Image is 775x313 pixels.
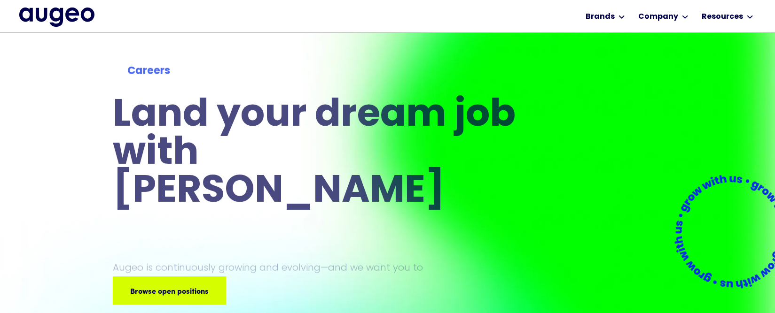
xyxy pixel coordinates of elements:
[19,8,94,26] a: home
[586,11,615,23] div: Brands
[113,261,436,287] p: Augeo is continuously growing and evolving—and we want you to grow with us.
[19,8,94,26] img: Augeo's full logo in midnight blue.
[638,11,678,23] div: Company
[113,276,226,305] a: Browse open positions
[702,11,743,23] div: Resources
[113,97,519,211] h1: Land your dream job﻿ with [PERSON_NAME]
[127,66,170,76] strong: Careers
